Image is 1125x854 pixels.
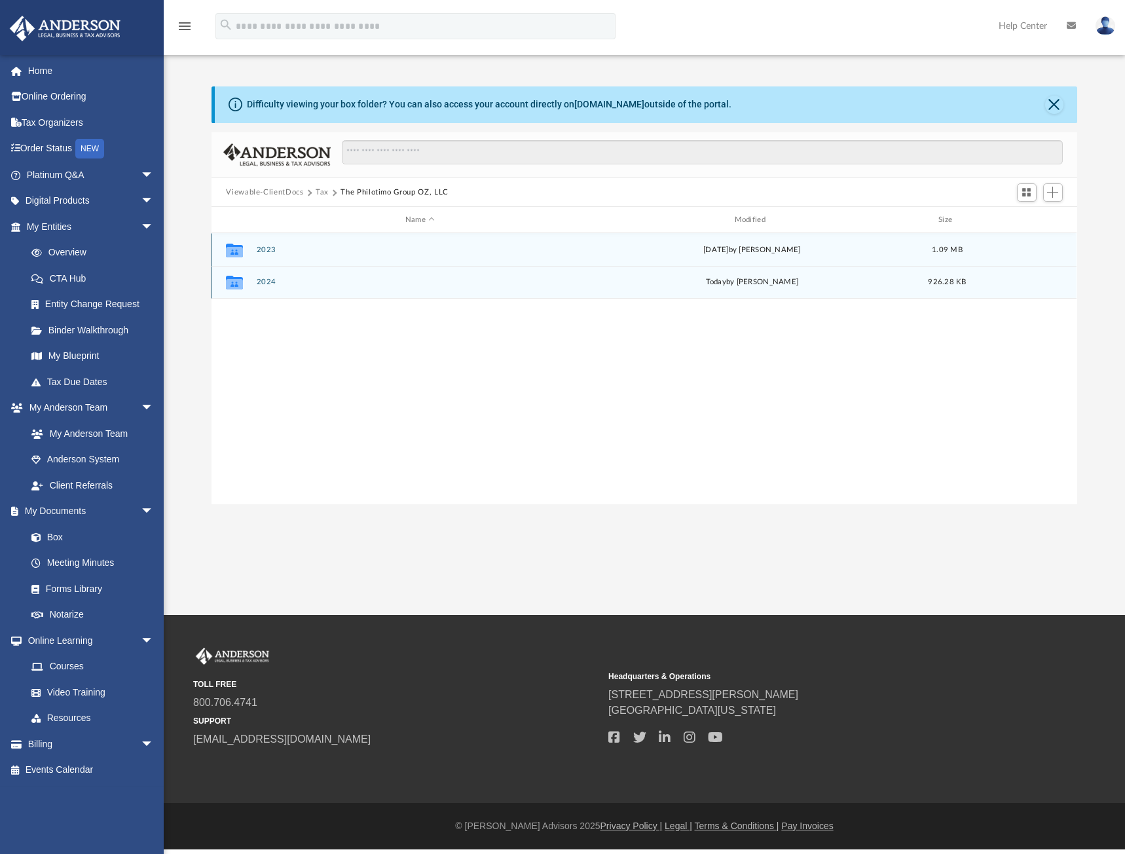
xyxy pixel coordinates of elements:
[141,188,167,215] span: arrow_drop_down
[9,731,174,757] a: Billingarrow_drop_down
[921,214,974,226] div: Size
[706,278,726,286] span: today
[18,447,167,473] a: Anderson System
[212,233,1077,504] div: grid
[589,244,915,256] div: [DATE] by [PERSON_NAME]
[247,98,731,111] div: Difficulty viewing your box folder? You can also access your account directly on outside of the p...
[600,821,663,831] a: Privacy Policy |
[256,214,583,226] div: Name
[9,498,167,525] a: My Documentsarrow_drop_down
[589,276,915,288] div: by [PERSON_NAME]
[316,187,329,198] button: Tax
[9,84,174,110] a: Online Ordering
[193,733,371,745] a: [EMAIL_ADDRESS][DOMAIN_NAME]
[75,139,104,158] div: NEW
[219,18,233,32] i: search
[589,214,915,226] div: Modified
[18,602,167,628] a: Notarize
[18,343,167,369] a: My Blueprint
[18,265,174,291] a: CTA Hub
[341,187,449,198] button: The Philotimo Group OZ, LLC
[932,246,963,253] span: 1.09 MB
[1017,183,1037,202] button: Switch to Grid View
[9,395,167,421] a: My Anderson Teamarrow_drop_down
[18,240,174,266] a: Overview
[574,99,644,109] a: [DOMAIN_NAME]
[929,278,967,286] span: 926.28 KB
[177,25,193,34] a: menu
[193,715,599,727] small: SUPPORT
[18,654,167,680] a: Courses
[1045,96,1063,114] button: Close
[141,498,167,525] span: arrow_drop_down
[18,705,167,732] a: Resources
[9,109,174,136] a: Tax Organizers
[18,317,174,343] a: Binder Walkthrough
[608,705,776,716] a: [GEOGRAPHIC_DATA][US_STATE]
[193,697,257,708] a: 800.706.4741
[18,291,174,318] a: Entity Change Request
[9,627,167,654] a: Online Learningarrow_drop_down
[18,420,160,447] a: My Anderson Team
[342,140,1063,165] input: Search files and folders
[193,678,599,690] small: TOLL FREE
[1043,183,1063,202] button: Add
[6,16,124,41] img: Anderson Advisors Platinum Portal
[177,18,193,34] i: menu
[257,246,583,254] button: 2023
[9,213,174,240] a: My Entitiesarrow_drop_down
[217,214,250,226] div: id
[18,524,160,550] a: Box
[608,689,798,700] a: [STREET_ADDRESS][PERSON_NAME]
[18,472,167,498] a: Client Referrals
[9,188,174,214] a: Digital Productsarrow_drop_down
[141,395,167,422] span: arrow_drop_down
[18,679,160,705] a: Video Training
[9,162,174,188] a: Platinum Q&Aarrow_drop_down
[226,187,303,198] button: Viewable-ClientDocs
[141,627,167,654] span: arrow_drop_down
[1096,16,1115,35] img: User Pic
[9,58,174,84] a: Home
[141,731,167,758] span: arrow_drop_down
[18,550,167,576] a: Meeting Minutes
[18,369,174,395] a: Tax Due Dates
[9,757,174,783] a: Events Calendar
[980,214,1071,226] div: id
[164,819,1125,833] div: © [PERSON_NAME] Advisors 2025
[257,278,583,287] button: 2024
[781,821,833,831] a: Pay Invoices
[665,821,692,831] a: Legal |
[9,136,174,162] a: Order StatusNEW
[18,576,160,602] a: Forms Library
[141,162,167,189] span: arrow_drop_down
[193,648,272,665] img: Anderson Advisors Platinum Portal
[141,213,167,240] span: arrow_drop_down
[695,821,779,831] a: Terms & Conditions |
[608,671,1014,682] small: Headquarters & Operations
